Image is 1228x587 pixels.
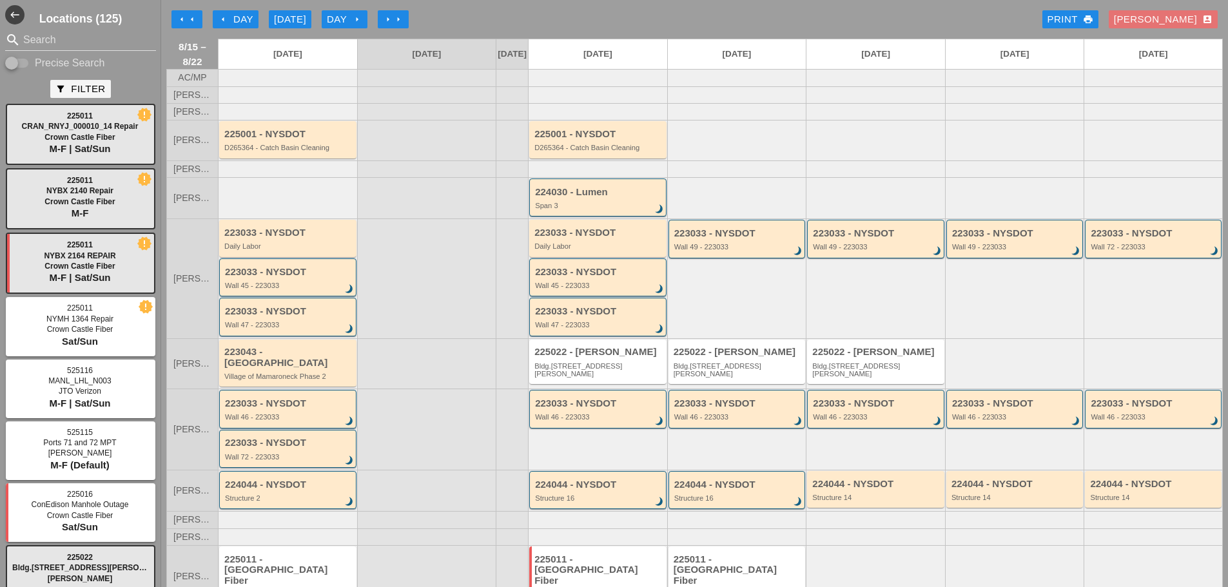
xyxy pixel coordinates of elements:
[813,398,940,409] div: 223033 - NYSDOT
[1091,413,1218,421] div: Wall 46 - 223033
[224,242,353,250] div: Daily Labor
[173,193,211,203] span: [PERSON_NAME]
[49,398,110,409] span: M-F | Sat/Sun
[930,244,944,258] i: brightness_3
[46,314,113,323] span: NYMH 1364 Repair
[177,14,187,24] i: arrow_left
[534,227,663,238] div: 223033 - NYSDOT
[342,414,356,428] i: brightness_3
[50,80,110,98] button: Filter
[48,574,113,583] span: [PERSON_NAME]
[652,495,667,509] i: brightness_3
[173,425,211,434] span: [PERSON_NAME]
[225,494,353,502] div: Structure 2
[812,347,941,358] div: 225022 - [PERSON_NAME]
[218,14,228,24] i: arrow_left
[225,479,353,490] div: 224044 - NYSDOT
[225,438,353,448] div: 223033 - NYSDOT
[535,202,663,209] div: Span 3
[1207,244,1222,258] i: brightness_3
[5,32,21,48] i: search
[812,494,941,501] div: Structure 14
[173,39,211,69] span: 8/15 – 8/22
[791,244,805,258] i: brightness_3
[274,12,306,27] div: [DATE]
[55,82,105,97] div: Filter
[930,414,944,428] i: brightness_3
[952,243,1080,251] div: Wall 49 - 223033
[652,414,667,428] i: brightness_3
[48,376,111,385] span: MANL_LHL_N003
[535,494,663,502] div: Structure 16
[55,84,66,94] i: filter_alt
[674,494,802,502] div: Structure 16
[35,57,105,70] label: Precise Search
[48,448,112,457] span: [PERSON_NAME]
[952,398,1080,409] div: 223033 - NYSDOT
[535,321,663,329] div: Wall 47 - 223033
[5,5,24,24] button: Shrink Sidebar
[43,438,116,447] span: Ports 71 and 72 MPT
[49,143,110,154] span: M-F | Sat/Sun
[1048,12,1093,27] div: Print
[23,30,138,50] input: Search
[44,133,115,142] span: Crown Castle Fiber
[213,10,258,28] button: Day
[44,262,115,271] span: Crown Castle Fiber
[44,197,115,206] span: Crown Castle Fiber
[535,282,663,289] div: Wall 45 - 223033
[358,39,496,69] a: [DATE]
[1084,39,1222,69] a: [DATE]
[171,10,202,28] button: Move Back 1 Week
[62,336,98,347] span: Sat/Sun
[5,55,156,71] div: Enable Precise search to match search terms exactly.
[496,39,528,69] a: [DATE]
[327,12,362,27] div: Day
[674,362,803,378] div: Bldg.1062 St Johns Place
[813,228,940,239] div: 223033 - NYSDOT
[59,387,101,396] span: JTO Verizon
[529,39,667,69] a: [DATE]
[225,321,353,329] div: Wall 47 - 223033
[1091,243,1218,251] div: Wall 72 - 223033
[668,39,806,69] a: [DATE]
[173,515,211,524] span: [PERSON_NAME]
[173,90,211,100] span: [PERSON_NAME]
[806,39,945,69] a: [DATE]
[393,14,404,24] i: arrow_right
[674,554,803,586] div: 225011 - [GEOGRAPHIC_DATA] Fiber
[534,129,663,140] div: 225001 - NYSDOT
[173,359,211,369] span: [PERSON_NAME]
[224,144,353,151] div: D265364 - Catch Basin Cleaning
[352,14,362,24] i: arrow_right
[812,362,941,378] div: Bldg.1062 St Johns Place
[47,511,113,520] span: Crown Castle Fiber
[12,563,174,572] span: Bldg.[STREET_ADDRESS][PERSON_NAME]
[1069,244,1084,258] i: brightness_3
[1091,228,1218,239] div: 223033 - NYSDOT
[383,14,393,24] i: arrow_right
[946,39,1084,69] a: [DATE]
[139,173,150,185] i: new_releases
[674,398,802,409] div: 223033 - NYSDOT
[652,322,667,336] i: brightness_3
[5,5,24,24] i: west
[674,228,802,239] div: 223033 - NYSDOT
[50,459,110,470] span: M-F (Default)
[1202,14,1213,24] i: account_box
[535,413,663,421] div: Wall 46 - 223033
[951,479,1080,490] div: 224044 - NYSDOT
[813,243,940,251] div: Wall 49 - 223033
[952,228,1080,239] div: 223033 - NYSDOT
[378,10,409,28] button: Move Ahead 1 Week
[173,274,211,284] span: [PERSON_NAME]
[67,428,93,437] span: 525115
[187,14,197,24] i: arrow_left
[1090,479,1218,490] div: 224044 - NYSDOT
[139,109,150,120] i: new_releases
[173,486,211,496] span: [PERSON_NAME]
[173,572,211,581] span: [PERSON_NAME]
[1083,14,1093,24] i: print
[218,12,253,27] div: Day
[791,414,805,428] i: brightness_3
